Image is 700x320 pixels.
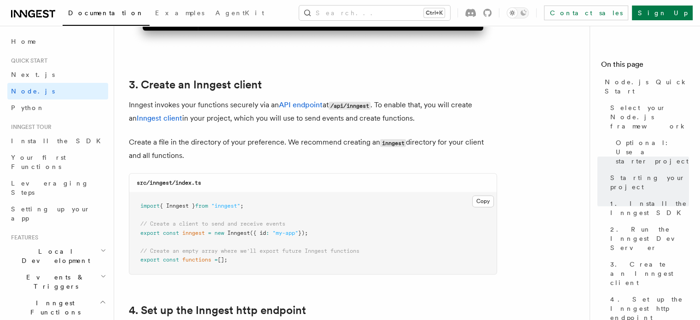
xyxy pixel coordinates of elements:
a: Documentation [63,3,150,26]
a: 3. Create an Inngest client [607,256,689,291]
a: Examples [150,3,210,25]
span: Next.js [11,71,55,78]
a: 3. Create an Inngest client [129,78,262,91]
a: Optional: Use a starter project [612,134,689,169]
span: Quick start [7,57,47,64]
a: Setting up your app [7,201,108,227]
span: }); [298,230,308,236]
a: Node.js Quick Start [601,74,689,99]
p: Inngest invokes your functions securely via an at . To enable that, you will create an in your pr... [129,99,497,125]
span: Your first Functions [11,154,66,170]
span: inngest [182,230,205,236]
span: Events & Triggers [7,273,100,291]
span: from [195,203,208,209]
p: Create a file in the directory of your preference. We recommend creating an directory for your cl... [129,136,497,162]
span: { Inngest } [160,203,195,209]
a: 2. Run the Inngest Dev Server [607,221,689,256]
a: Contact sales [544,6,628,20]
span: "inngest" [211,203,240,209]
a: Your first Functions [7,149,108,175]
span: new [214,230,224,236]
code: /api/inngest [329,102,370,110]
span: 2. Run the Inngest Dev Server [610,225,689,252]
span: export [140,256,160,263]
span: Node.js [11,87,55,95]
span: Python [11,104,45,111]
button: Toggle dark mode [507,7,529,18]
span: = [214,256,218,263]
span: Home [11,37,37,46]
span: Features [7,234,38,241]
span: Leveraging Steps [11,180,89,196]
a: Python [7,99,108,116]
a: Install the SDK [7,133,108,149]
button: Search...Ctrl+K [299,6,450,20]
span: []; [218,256,227,263]
button: Events & Triggers [7,269,108,295]
span: "my-app" [272,230,298,236]
a: Node.js [7,83,108,99]
span: 3. Create an Inngest client [610,260,689,287]
a: AgentKit [210,3,270,25]
span: Install the SDK [11,137,106,145]
kbd: Ctrl+K [424,8,445,17]
span: : [266,230,269,236]
span: const [163,256,179,263]
span: export [140,230,160,236]
span: Select your Node.js framework [610,103,689,131]
a: 4. Set up the Inngest http endpoint [129,304,306,317]
span: AgentKit [215,9,264,17]
span: 1. Install the Inngest SDK [610,199,689,217]
span: import [140,203,160,209]
a: Inngest client [137,114,182,122]
span: Local Development [7,247,100,265]
span: Setting up your app [11,205,90,222]
a: Leveraging Steps [7,175,108,201]
code: src/inngest/index.ts [137,180,201,186]
span: const [163,230,179,236]
span: // Create an empty array where we'll export future Inngest functions [140,248,359,254]
code: inngest [380,139,406,147]
a: 1. Install the Inngest SDK [607,195,689,221]
span: Node.js Quick Start [605,77,689,96]
a: Select your Node.js framework [607,99,689,134]
a: API endpoint [279,100,323,109]
span: = [208,230,211,236]
span: // Create a client to send and receive events [140,221,285,227]
span: Starting your project [610,173,689,192]
a: Next.js [7,66,108,83]
a: Starting your project [607,169,689,195]
span: functions [182,256,211,263]
span: Inngest Functions [7,298,99,317]
span: Inngest [227,230,250,236]
span: Optional: Use a starter project [616,138,689,166]
a: Home [7,33,108,50]
span: ; [240,203,243,209]
span: Examples [155,9,204,17]
a: Sign Up [632,6,693,20]
span: ({ id [250,230,266,236]
h4: On this page [601,59,689,74]
button: Local Development [7,243,108,269]
span: Inngest tour [7,123,52,131]
span: Documentation [68,9,144,17]
button: Copy [472,195,494,207]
